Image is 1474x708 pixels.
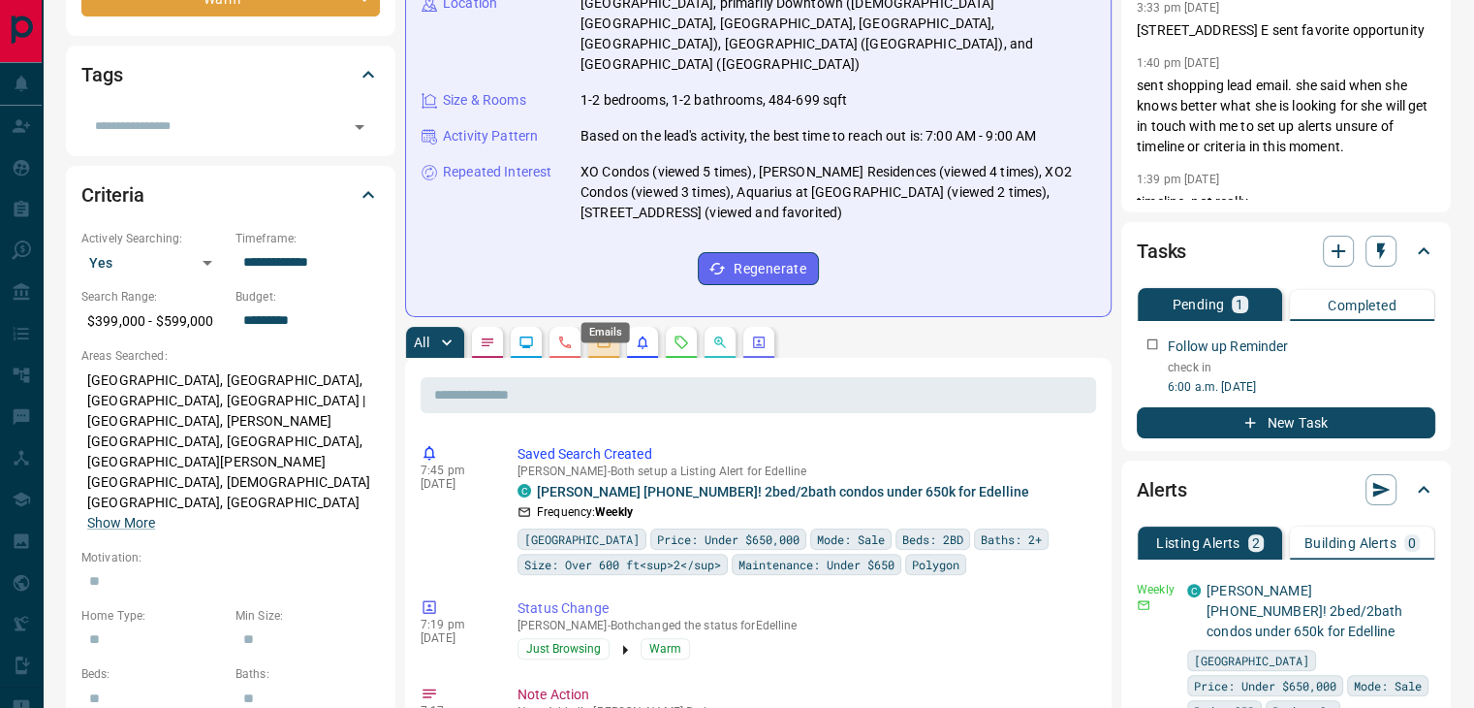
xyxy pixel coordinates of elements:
[81,179,144,210] h2: Criteria
[81,288,226,306] p: Search Range:
[517,598,1088,619] p: Status Change
[1137,236,1186,267] h2: Tasks
[443,90,526,111] p: Size & Rooms
[1328,299,1396,312] p: Completed
[81,230,226,247] p: Actively Searching:
[580,90,847,111] p: 1-2 bedrooms, 1-2 bathrooms, 484-699 sqft
[524,555,721,574] span: Size: Over 600 ft<sup>2</sup>
[817,530,885,549] span: Mode: Sale
[81,51,380,98] div: Tags
[517,619,1088,632] p: [PERSON_NAME]-Both changed the status for Edelline
[517,444,1088,465] p: Saved Search Created
[1194,676,1336,695] span: Price: Under $650,000
[1187,584,1201,597] div: condos.ca
[657,530,800,549] span: Price: Under $650,000
[1137,20,1435,41] p: [STREET_ADDRESS] E sent favorite opportunity
[1137,581,1176,598] p: Weekly
[421,631,488,645] p: [DATE]
[1408,536,1416,550] p: 0
[235,230,380,247] p: Timeframe:
[1137,407,1435,438] button: New Task
[1207,583,1402,639] a: [PERSON_NAME] [PHONE_NUMBER]! 2bed/2bath condos under 650k for Edelline
[1156,536,1240,550] p: Listing Alerts
[1194,651,1309,670] span: [GEOGRAPHIC_DATA]
[698,252,819,285] button: Regenerate
[87,513,155,533] button: Show More
[981,530,1042,549] span: Baths: 2+
[81,607,226,625] p: Home Type:
[518,335,534,350] svg: Lead Browsing Activity
[81,365,380,539] p: [GEOGRAPHIC_DATA], [GEOGRAPHIC_DATA], [GEOGRAPHIC_DATA], [GEOGRAPHIC_DATA] | [GEOGRAPHIC_DATA], [...
[421,464,488,477] p: 7:45 pm
[526,639,601,659] span: Just Browsing
[1137,598,1150,612] svg: Email
[751,335,767,350] svg: Agent Actions
[902,530,963,549] span: Beds: 2BD
[414,336,429,349] p: All
[443,162,551,182] p: Repeated Interest
[1137,56,1219,70] p: 1:40 pm [DATE]
[1137,228,1435,274] div: Tasks
[1137,467,1435,513] div: Alerts
[235,288,380,306] p: Budget:
[912,555,959,574] span: Polygon
[674,335,689,350] svg: Requests
[1168,378,1435,396] p: 6:00 a.m. [DATE]
[421,477,488,491] p: [DATE]
[1354,676,1422,695] span: Mode: Sale
[81,347,380,365] p: Areas Searched:
[557,335,573,350] svg: Calls
[480,335,495,350] svg: Notes
[81,247,226,278] div: Yes
[1168,337,1288,357] p: Follow up Reminder
[635,335,650,350] svg: Listing Alerts
[235,665,380,683] p: Baths:
[1137,474,1187,505] h2: Alerts
[1304,536,1396,550] p: Building Alerts
[81,306,226,338] p: $399,000 - $599,000
[443,126,538,146] p: Activity Pattern
[421,618,488,631] p: 7:19 pm
[537,503,633,521] p: Frequency:
[1137,1,1219,15] p: 3:33 pm [DATE]
[581,322,630,342] div: Emails
[81,172,380,218] div: Criteria
[1172,298,1224,311] p: Pending
[517,465,1088,478] p: [PERSON_NAME]-Both setup a Listing Alert for Edelline
[738,555,894,574] span: Maintenance: Under $650
[1252,536,1260,550] p: 2
[580,162,1095,223] p: XO Condos (viewed 5 times), [PERSON_NAME] Residences (viewed 4 times), XO2 Condos (viewed 3 times...
[81,665,226,683] p: Beds:
[712,335,728,350] svg: Opportunities
[517,484,531,498] div: condos.ca
[1236,298,1243,311] p: 1
[1137,76,1435,157] p: sent shopping lead email. she said when she knows better what she is looking for she will get in ...
[346,113,373,141] button: Open
[1137,173,1219,186] p: 1:39 pm [DATE]
[81,549,380,566] p: Motivation:
[524,530,640,549] span: [GEOGRAPHIC_DATA]
[537,484,1029,499] a: [PERSON_NAME] [PHONE_NUMBER]! 2bed/2bath condos under 650k for Edelline
[649,639,681,659] span: Warm
[1168,359,1435,376] p: check in
[517,685,1088,705] p: Note Action
[1137,192,1435,253] p: timeline- not really just browsing now Downtown area works downtown.
[235,607,380,625] p: Min Size:
[81,59,122,90] h2: Tags
[580,126,1036,146] p: Based on the lead's activity, the best time to reach out is: 7:00 AM - 9:00 AM
[595,505,633,519] strong: Weekly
